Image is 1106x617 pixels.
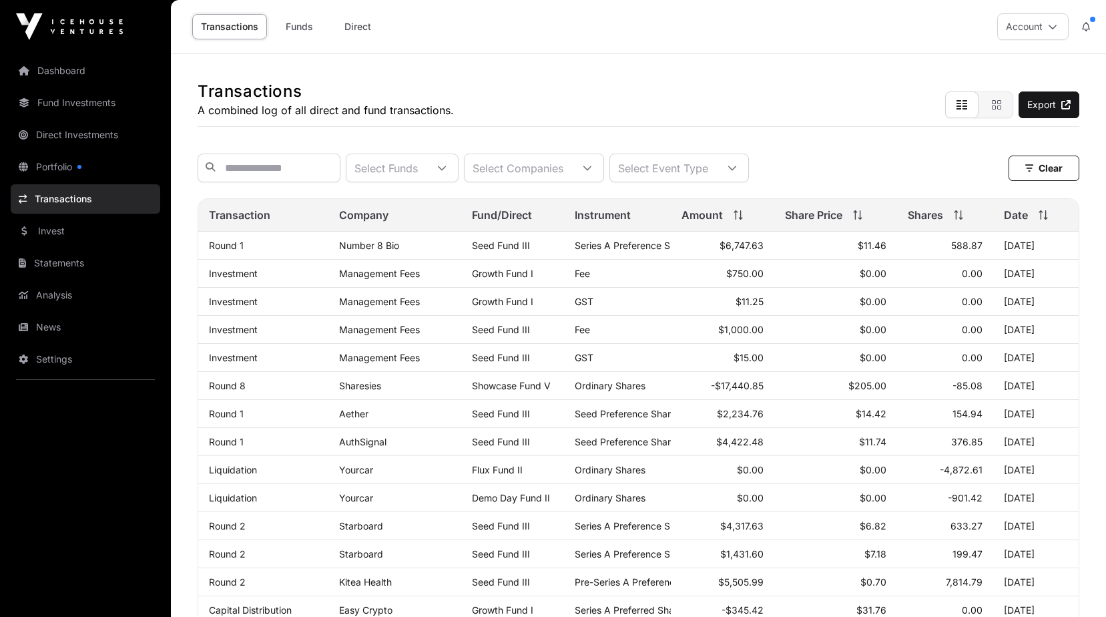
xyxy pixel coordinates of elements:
p: Management Fees [339,296,451,307]
span: 376.85 [951,436,983,447]
span: Ordinary Shares [575,492,645,503]
span: $0.00 [860,492,886,503]
span: 154.94 [952,408,983,419]
button: Account [997,13,1069,40]
span: Series A Preference Shares [575,240,694,251]
div: Select Funds [346,154,426,182]
a: Kitea Health [339,576,392,588]
div: Select Companies [465,154,571,182]
td: [DATE] [993,344,1079,372]
td: $750.00 [671,260,774,288]
a: News [11,313,160,342]
a: Portfolio [11,152,160,182]
a: Capital Distribution [209,604,292,616]
td: $4,422.48 [671,428,774,456]
a: Round 2 [209,548,246,560]
span: $7.18 [864,548,886,560]
span: $0.00 [860,296,886,307]
a: Round 8 [209,380,246,391]
button: Clear [1009,156,1079,181]
a: Seed Fund III [472,408,530,419]
a: Growth Fund I [472,296,533,307]
span: 0.00 [962,268,983,279]
td: $0.00 [671,456,774,484]
span: $0.70 [860,576,886,588]
a: Seed Fund III [472,324,530,335]
span: $0.00 [860,464,886,475]
td: [DATE] [993,232,1079,260]
span: 633.27 [950,520,983,532]
a: Seed Fund III [472,576,530,588]
a: Investment [209,296,258,307]
p: A combined log of all direct and fund transactions. [198,102,454,118]
td: [DATE] [993,456,1079,484]
a: Round 1 [209,408,244,419]
span: -901.42 [948,492,983,503]
a: Starboard [339,548,383,560]
td: $2,234.76 [671,400,774,428]
a: Investment [209,268,258,279]
td: $15.00 [671,344,774,372]
a: Yourcar [339,464,373,475]
a: Seed Fund III [472,520,530,532]
a: Flux Fund II [472,464,523,475]
span: 0.00 [962,352,983,363]
a: Investment [209,324,258,335]
a: Round 1 [209,436,244,447]
a: Transactions [11,184,160,214]
span: 588.87 [951,240,983,251]
span: $0.00 [860,268,886,279]
a: Round 2 [209,520,246,532]
span: Shares [908,207,943,223]
span: Company [339,207,388,223]
a: Fund Investments [11,88,160,118]
span: Series A Preferred Share [575,604,683,616]
a: Seed Fund III [472,548,530,560]
td: $1,431.60 [671,540,774,568]
td: [DATE] [993,260,1079,288]
span: $0.00 [860,352,886,363]
a: Export [1019,91,1079,118]
td: [DATE] [993,316,1079,344]
td: $5,505.99 [671,568,774,596]
td: [DATE] [993,288,1079,316]
td: $6,747.63 [671,232,774,260]
span: 7,814.79 [946,576,983,588]
span: $11.46 [858,240,886,251]
a: Liquidation [209,464,257,475]
span: Ordinary Shares [575,464,645,475]
td: $4,317.63 [671,512,774,540]
img: Icehouse Ventures Logo [16,13,123,40]
p: Management Fees [339,268,451,279]
a: Round 2 [209,576,246,588]
a: Funds [272,14,326,39]
a: Transactions [192,14,267,39]
span: Ordinary Shares [575,380,645,391]
a: Growth Fund I [472,604,533,616]
a: Easy Crypto [339,604,392,616]
span: 0.00 [962,296,983,307]
a: Dashboard [11,56,160,85]
span: Date [1004,207,1028,223]
td: [DATE] [993,540,1079,568]
span: Fee [575,268,590,279]
td: [DATE] [993,484,1079,512]
a: AuthSignal [339,436,386,447]
a: Statements [11,248,160,278]
a: Starboard [339,520,383,532]
span: 199.47 [952,548,983,560]
a: Growth Fund I [472,268,533,279]
span: $14.42 [856,408,886,419]
a: Number 8 Bio [339,240,399,251]
span: GST [575,352,593,363]
td: [DATE] [993,372,1079,400]
iframe: Chat Widget [1039,553,1106,617]
a: Round 1 [209,240,244,251]
a: Settings [11,345,160,374]
a: Yourcar [339,492,373,503]
span: Share Price [785,207,842,223]
a: Demo Day Fund II [472,492,550,503]
a: Invest [11,216,160,246]
a: Analysis [11,280,160,310]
